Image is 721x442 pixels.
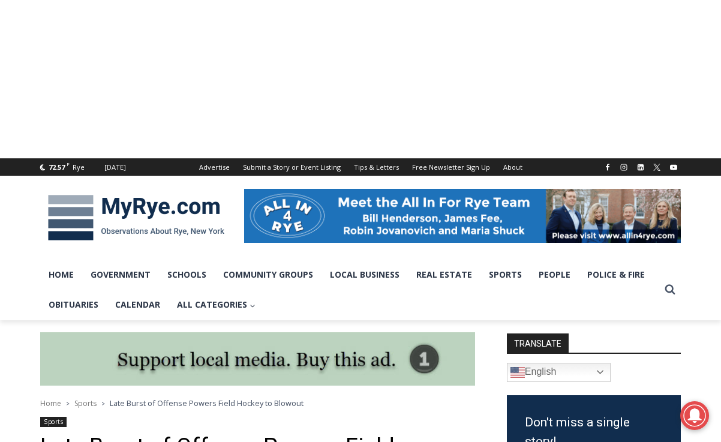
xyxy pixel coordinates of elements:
nav: Secondary Navigation [193,158,529,176]
a: X [650,160,664,175]
a: Local Business [322,260,408,290]
img: support local media, buy this ad [40,332,475,386]
span: 72.57 [49,163,65,172]
a: Linkedin [633,160,648,175]
img: en [510,365,525,380]
a: All Categories [169,290,264,320]
a: Facebook [600,160,615,175]
a: Government [82,260,159,290]
img: All in for Rye [244,189,681,243]
a: Community Groups [215,260,322,290]
nav: Primary Navigation [40,260,659,320]
a: English [507,363,611,382]
a: Obituaries [40,290,107,320]
span: > [66,399,70,408]
a: Sports [40,417,67,427]
nav: Breadcrumbs [40,397,475,409]
strong: TRANSLATE [507,333,569,353]
a: YouTube [666,160,681,175]
a: Police & Fire [579,260,653,290]
a: Submit a Story or Event Listing [236,158,347,176]
a: About [497,158,529,176]
div: [DATE] [104,162,126,173]
a: Home [40,398,61,408]
a: Calendar [107,290,169,320]
div: Rye [73,162,85,173]
span: All Categories [177,298,256,311]
a: Sports [480,260,530,290]
a: Tips & Letters [347,158,405,176]
a: People [530,260,579,290]
a: Free Newsletter Sign Up [405,158,497,176]
img: MyRye.com [40,187,232,249]
span: F [67,161,70,167]
a: Home [40,260,82,290]
span: > [101,399,105,408]
button: View Search Form [659,279,681,300]
a: Schools [159,260,215,290]
a: Real Estate [408,260,480,290]
a: Advertise [193,158,236,176]
a: Instagram [617,160,631,175]
span: Late Burst of Offense Powers Field Hockey to Blowout [110,398,304,408]
a: Sports [74,398,97,408]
